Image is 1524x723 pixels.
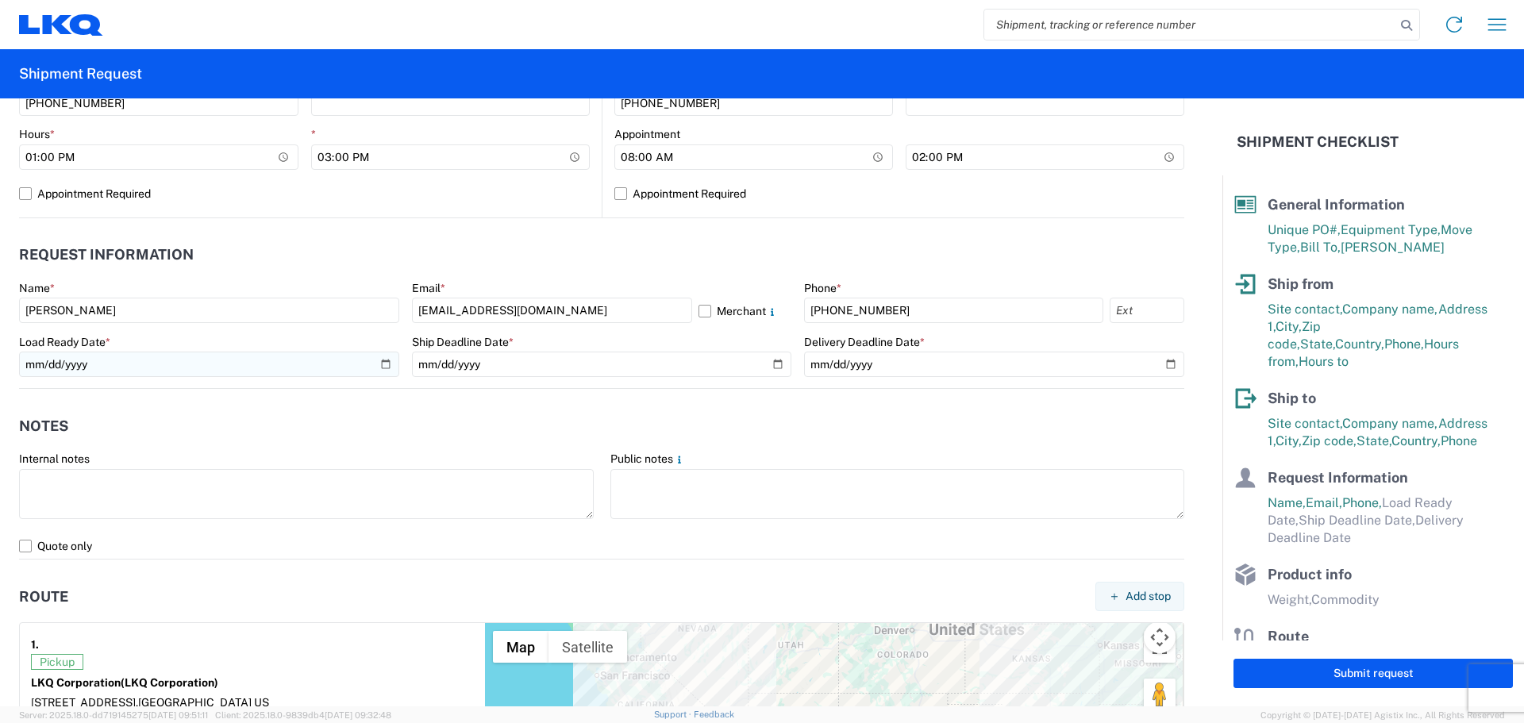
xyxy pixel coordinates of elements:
span: Country, [1335,337,1384,352]
span: Pickup [31,654,83,670]
span: Bill To, [1300,240,1341,255]
label: Email [412,281,445,295]
span: State, [1357,433,1391,448]
label: Phone [804,281,841,295]
button: Add stop [1095,582,1184,611]
span: Name, [1268,495,1306,510]
span: (LKQ Corporation) [121,676,218,689]
label: Ship Deadline Date [412,335,514,349]
button: Show street map [493,631,548,663]
span: Site contact, [1268,302,1342,317]
span: City, [1276,319,1302,334]
span: Unique PO#, [1268,222,1341,237]
label: Public notes [610,452,686,466]
span: [STREET_ADDRESS], [31,696,138,709]
span: [DATE] 09:51:11 [148,710,208,720]
h2: Route [19,589,68,605]
span: Phone, [1342,495,1382,510]
h2: Shipment Checklist [1237,133,1399,152]
label: Hours [19,127,55,141]
span: Ship Deadline Date, [1299,513,1415,528]
span: Country, [1391,433,1441,448]
label: Quote only [19,533,1184,559]
span: Phone, [1384,337,1424,352]
button: Show satellite imagery [548,631,627,663]
label: Appointment Required [614,181,1184,206]
span: Company name, [1342,302,1438,317]
span: [GEOGRAPHIC_DATA] US [138,696,269,709]
span: City, [1276,433,1302,448]
button: Drag Pegman onto the map to open Street View [1144,679,1176,710]
strong: 1. [31,634,39,654]
label: Merchant [698,298,792,323]
label: Appointment Required [19,181,590,206]
span: General Information [1268,196,1405,213]
span: Site contact, [1268,416,1342,431]
span: Request Information [1268,469,1408,486]
label: Appointment [614,127,680,141]
span: Add stop [1126,589,1171,604]
button: Submit request [1233,659,1513,688]
button: Map camera controls [1144,621,1176,653]
label: Delivery Deadline Date [804,335,925,349]
span: [DATE] 09:32:48 [325,710,391,720]
input: Shipment, tracking or reference number [984,10,1395,40]
span: Phone [1441,433,1477,448]
span: Equipment Type, [1341,222,1441,237]
label: Internal notes [19,452,90,466]
label: Load Ready Date [19,335,110,349]
h2: Shipment Request [19,64,142,83]
label: Name [19,281,55,295]
span: Server: 2025.18.0-dd719145275 [19,710,208,720]
span: Weight, [1268,592,1311,607]
span: Hours to [1299,354,1349,369]
h2: Notes [19,418,68,434]
span: Zip code, [1302,433,1357,448]
span: [PERSON_NAME] [1341,240,1445,255]
h2: Request Information [19,247,194,263]
span: Product info [1268,566,1352,583]
span: Ship from [1268,275,1333,292]
span: Company name, [1342,416,1438,431]
input: Ext [1110,298,1184,323]
span: Ship to [1268,390,1316,406]
span: Route [1268,628,1309,644]
span: Email, [1306,495,1342,510]
strong: LKQ Corporation [31,676,218,689]
span: Copyright © [DATE]-[DATE] Agistix Inc., All Rights Reserved [1260,708,1505,722]
span: Client: 2025.18.0-9839db4 [215,710,391,720]
span: Commodity [1311,592,1380,607]
a: Feedback [694,710,734,719]
span: State, [1300,337,1335,352]
a: Support [654,710,694,719]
